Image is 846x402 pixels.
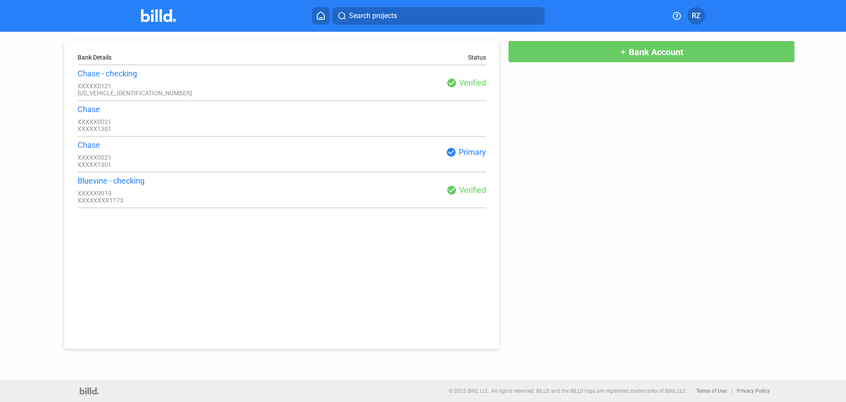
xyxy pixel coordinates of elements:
div: Chase - checking [78,69,282,78]
mat-icon: check_circle [446,185,457,195]
div: Chase [78,105,282,114]
button: RZ [687,7,705,25]
img: Billd Company Logo [141,9,176,22]
div: XXXXX0121 [78,83,282,90]
span: RZ [692,11,701,21]
button: Search projects [332,7,545,25]
span: Search projects [349,11,397,21]
b: Privacy Policy [737,388,770,394]
mat-icon: check_circle [446,78,457,88]
b: Terms of Use [696,388,727,394]
mat-icon: add [620,49,627,56]
div: Primary [282,147,486,158]
div: XXXXX9019 [78,190,282,197]
div: Chase [78,140,282,150]
div: XXXXXXXX1173 [78,197,282,204]
img: logo [80,387,99,394]
div: XXXXX1301 [78,161,282,168]
button: Bank Account [508,41,795,63]
div: [US_VEHICLE_IDENTIFICATION_NUMBER] [78,90,282,97]
div: XXXXX0021 [78,118,282,125]
mat-icon: check_circle [446,147,456,158]
div: Bank Details [78,54,282,61]
p: © 2025 Billd, LLC. All rights reserved. BILLD and the BILLD logo are registered trademarks of Bil... [449,388,687,394]
p: | [731,388,732,394]
div: Status [468,54,486,61]
div: Verified [282,78,486,88]
div: Verified [282,185,486,195]
div: Bluevine - checking [78,176,282,185]
div: XXXXX0021 [78,154,282,161]
div: XXXXX1301 [78,125,282,132]
span: Bank Account [629,47,683,57]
